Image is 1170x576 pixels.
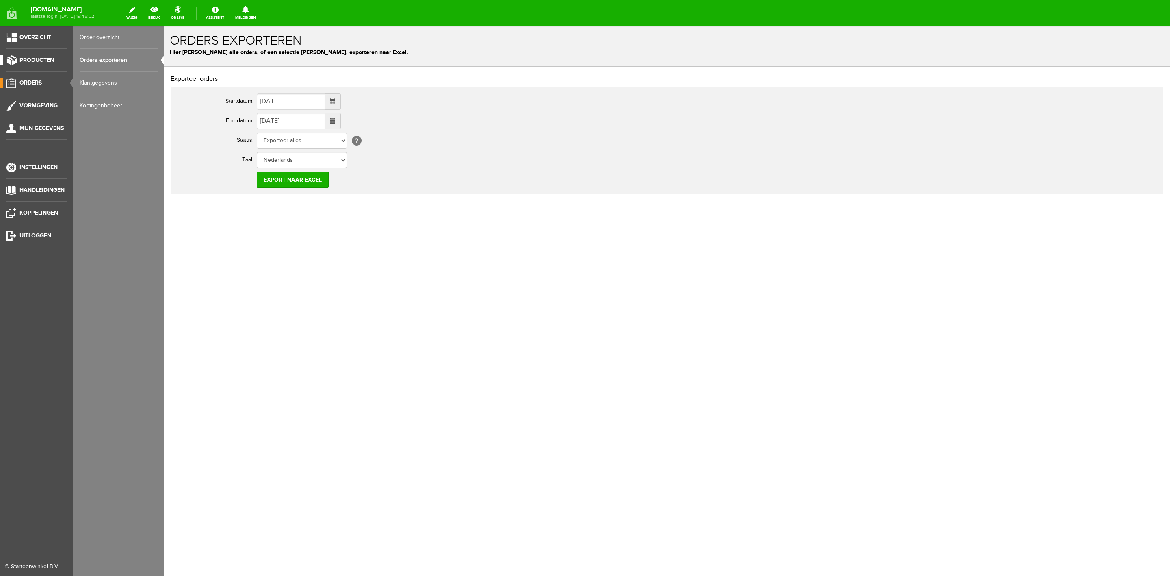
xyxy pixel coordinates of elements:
[188,110,197,120] span: [?]
[11,105,93,124] th: Status:
[19,187,65,193] span: Handleidingen
[11,85,93,105] th: Einddatum:
[166,4,189,22] a: online
[80,49,158,72] a: Orders exporteren
[19,34,51,41] span: Overzicht
[80,72,158,94] a: Klantgegevens
[31,7,94,12] strong: [DOMAIN_NAME]
[5,563,62,571] div: © Starteenwinkel B.V.
[19,164,58,171] span: Instellingen
[6,50,999,57] h2: Exporteer orders
[19,79,42,86] span: Orders
[19,125,64,132] span: Mijn gegevens
[93,146,165,162] input: Export naar Excel
[93,67,161,84] input: Datum van...
[31,14,94,19] span: laatste login: [DATE] 19:45:02
[230,4,261,22] a: Meldingen
[93,87,161,103] input: Datum tot...
[19,232,51,239] span: Uitloggen
[6,22,1000,30] p: Hier [PERSON_NAME] alle orders, of een selectie [PERSON_NAME], exporteren naar Excel.
[201,4,229,22] a: Assistent
[143,4,165,22] a: bekijk
[11,66,93,85] th: Startdatum:
[121,4,142,22] a: wijzig
[6,8,1000,22] h1: Orders exporteren
[80,26,158,49] a: Order overzicht
[19,209,58,216] span: Koppelingen
[11,124,93,144] th: Taal:
[80,94,158,117] a: Kortingenbeheer
[19,57,54,63] span: Producten
[19,102,58,109] span: Vormgeving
